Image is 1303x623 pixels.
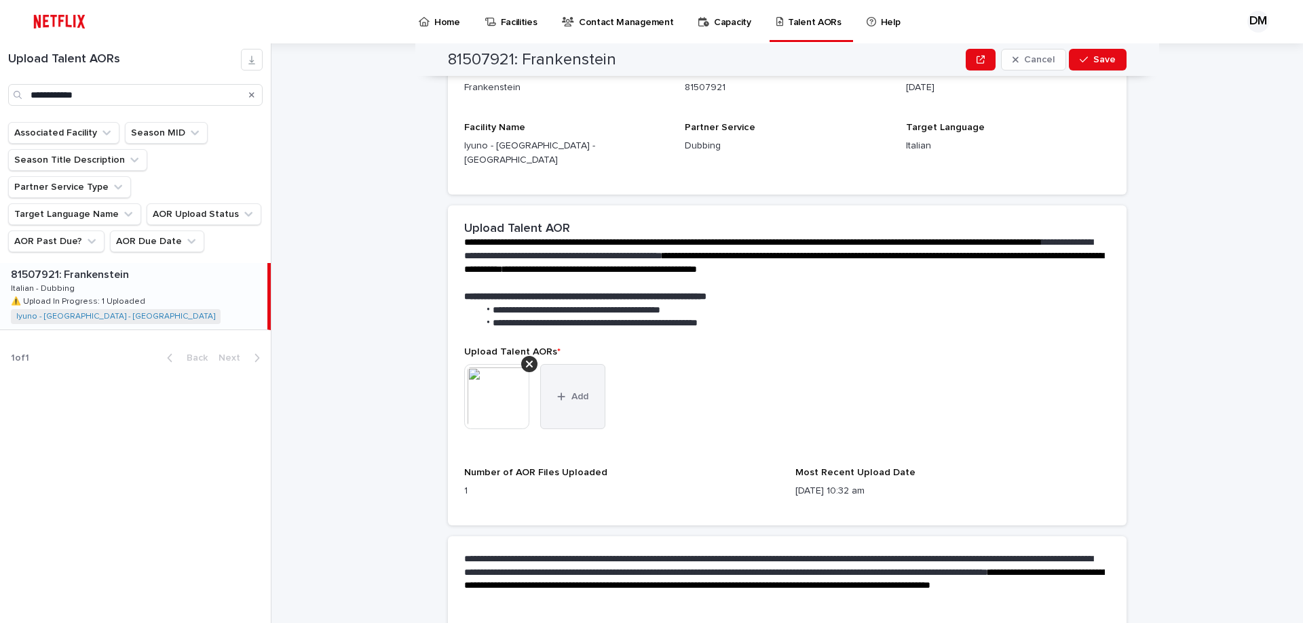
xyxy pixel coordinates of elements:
[464,81,668,95] p: Frankenstein
[1001,49,1066,71] button: Cancel
[464,123,525,132] span: Facility Name
[1093,55,1116,64] span: Save
[464,468,607,477] span: Number of AOR Files Uploaded
[213,352,271,364] button: Next
[540,364,605,429] button: Add
[11,294,148,306] p: ⚠️ Upload In Progress: 1 Uploaded
[464,347,561,357] span: Upload Talent AORs
[906,123,985,132] span: Target Language
[110,230,204,252] button: AOR Due Date
[795,484,1110,498] p: [DATE] 10:32 am
[685,139,889,153] p: Dubbing
[464,222,570,237] h2: Upload Talent AOR
[8,52,241,67] h1: Upload Talent AORs
[11,281,77,294] p: Italian - Dubbing
[156,352,213,364] button: Back
[448,50,616,70] h2: 81507921: Frankenstein
[8,230,105,252] button: AOR Past Due?
[178,353,208,363] span: Back
[1247,11,1269,33] div: DM
[1069,49,1127,71] button: Save
[147,203,261,225] button: AOR Upload Status
[906,81,1110,95] p: [DATE]
[125,122,208,144] button: Season MID
[219,353,248,363] span: Next
[8,203,141,225] button: Target Language Name
[27,8,92,35] img: ifQbXi3ZQGMSEF7WDB7W
[1024,55,1055,64] span: Cancel
[464,484,779,498] p: 1
[11,266,132,281] p: 81507921: Frankenstein
[571,392,588,401] span: Add
[464,139,668,167] p: Iyuno - [GEOGRAPHIC_DATA] - [GEOGRAPHIC_DATA]
[16,312,215,321] a: Iyuno - [GEOGRAPHIC_DATA] - [GEOGRAPHIC_DATA]
[8,176,131,198] button: Partner Service Type
[8,122,119,144] button: Associated Facility
[685,81,889,95] p: 81507921
[685,123,755,132] span: Partner Service
[8,84,263,106] input: Search
[795,468,915,477] span: Most Recent Upload Date
[8,149,147,171] button: Season Title Description
[906,139,1110,153] p: Italian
